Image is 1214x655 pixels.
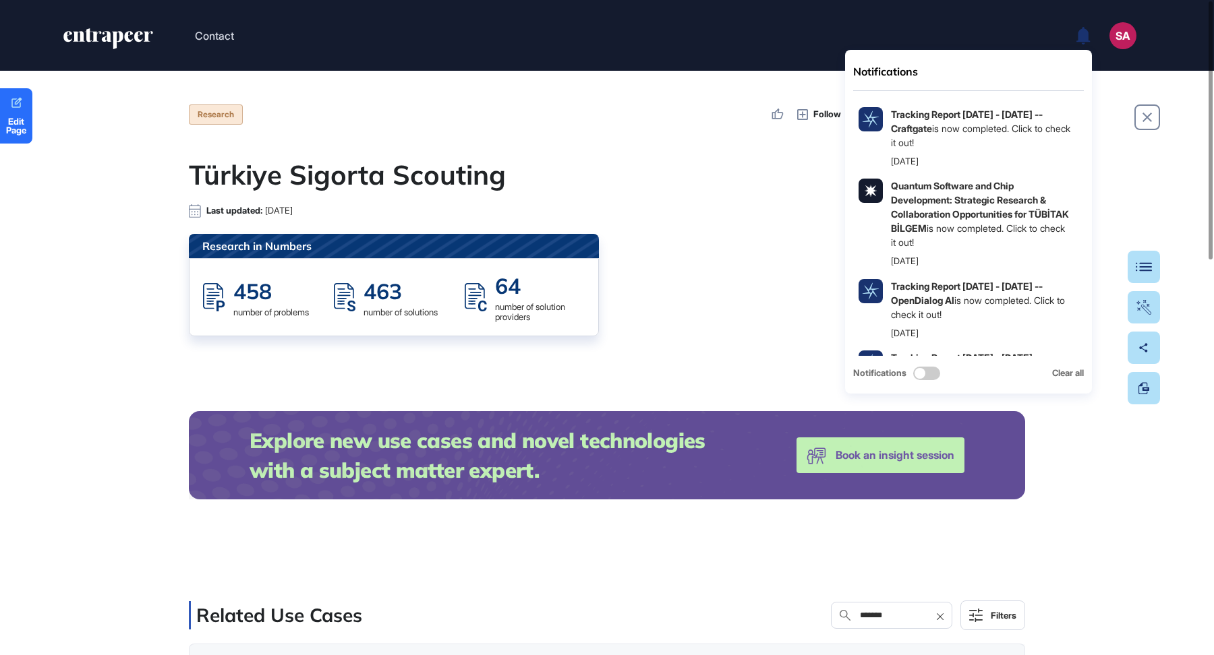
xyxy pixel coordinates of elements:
div: Last updated: [206,206,293,216]
div: 458 [233,278,309,305]
span: Follow [813,108,841,121]
div: [DATE] [891,155,919,168]
div: Notifications [853,63,1084,80]
div: is now completed. Click to check it out! [891,279,1072,321]
div: number of solutions [364,307,438,317]
div: [DATE] [891,255,919,268]
span: [DATE] [265,206,293,216]
div: number of solution providers [495,302,585,322]
h4: Explore new use cases and novel technologies with a subject matter expert. [250,426,743,485]
button: SA [1109,22,1136,49]
div: 64 [495,272,585,299]
span: Related Use Cases [196,603,362,627]
div: Filters [991,610,1016,621]
span: Notifications [853,367,906,380]
button: Follow [797,107,841,122]
span: Book an insight session [836,445,954,465]
div: Research [189,104,243,125]
div: 463 [364,278,438,305]
div: is now completed. Click to check it out! [891,107,1072,150]
b: Tracking Report [DATE] - [DATE] -- OpenDialog AI [891,280,1043,306]
b: Tracking Report [DATE] - [DATE] -- Craftgate [891,108,1043,134]
div: number of problems [233,307,309,317]
div: [DATE] [891,327,919,340]
button: Contact [195,27,234,44]
button: Book an insight session [797,437,964,473]
b: Quantum Software and Chip Development: Strategic Research & Collaboration Opportunities for TÜBİT... [891,180,1069,234]
button: Filters [960,600,1025,630]
h1: Türkiye Sigorta Scouting [189,158,1025,191]
div: Research in Numbers [189,234,599,258]
a: entrapeer-logo [62,28,154,54]
div: Clear all [1052,367,1084,380]
div: is now completed. Click to check it out! [891,179,1072,249]
b: Tracking Report [DATE] - [DATE] -- Teamsec [891,352,1043,377]
div: is now completed. Click to check it out! [891,350,1072,393]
